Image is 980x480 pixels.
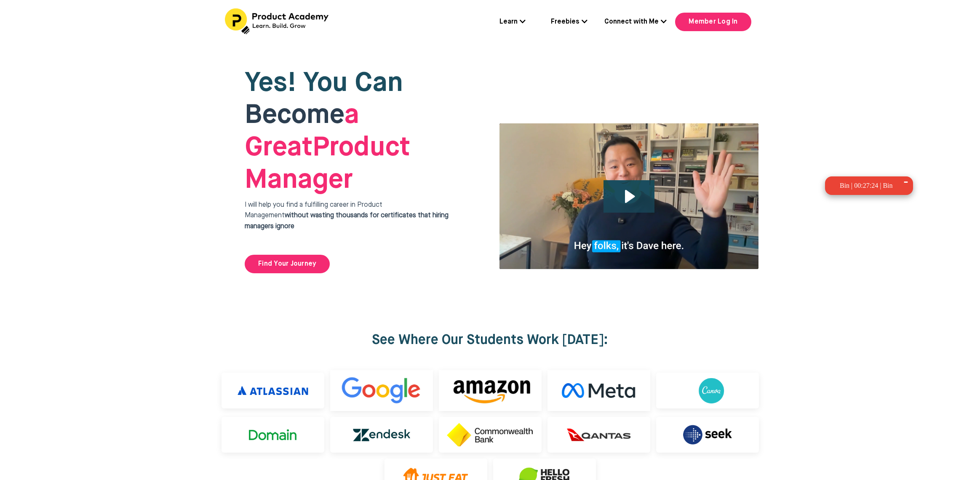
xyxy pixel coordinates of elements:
a: Member Log In [675,13,751,31]
a: Learn [499,17,526,28]
a: Find Your Journey [245,255,330,273]
span: Become [245,102,344,129]
span: I will help you find a fulfilling career in Product Management [245,202,449,230]
a: Connect with Me [604,17,667,28]
img: Header Logo [225,8,330,35]
span: Yes! You Can [245,70,403,97]
span: Product Manager [245,102,410,194]
strong: without wasting thousands for certificates that hiring managers ignore [245,212,449,230]
a: Freebies [551,17,587,28]
strong: See Where Our Students Work [DATE]: [372,333,608,347]
strong: a Great [245,102,359,161]
div: Bin | 00:27:24 | Bin [840,180,893,191]
div: - [903,163,909,208]
button: Play Video: file-uploads/sites/127338/video/4ffeae-3e1-a2cd-5ad6-eac528a42_Why_I_built_product_ac... [603,180,654,213]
